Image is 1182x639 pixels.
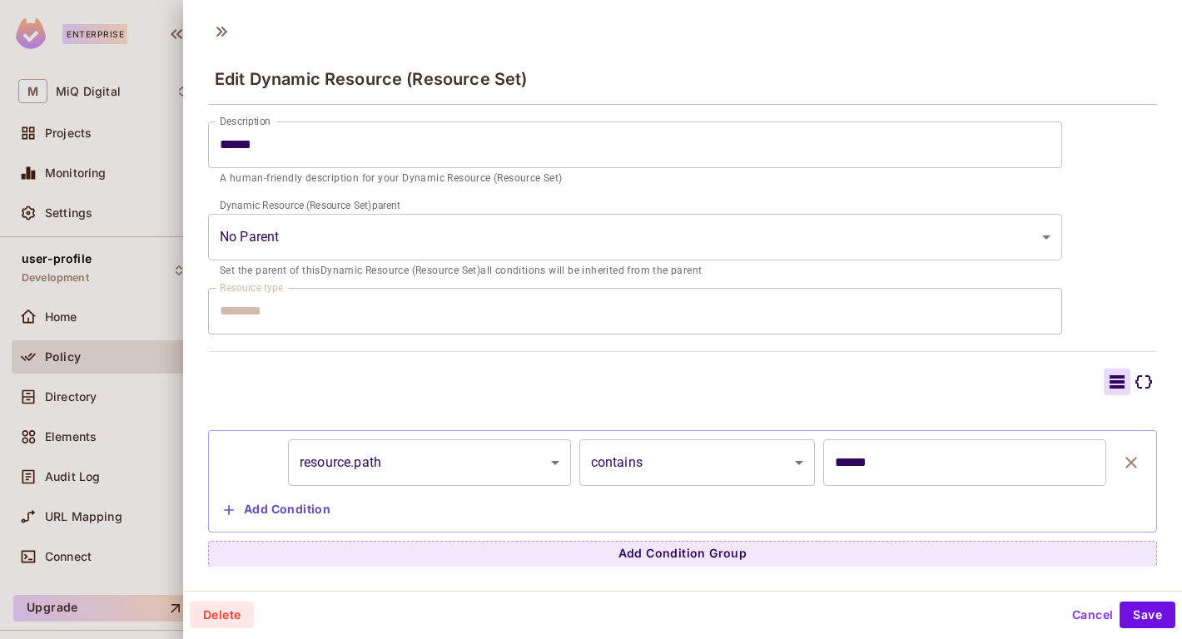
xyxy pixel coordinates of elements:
label: Dynamic Resource (Resource Set) parent [220,198,400,212]
div: Without label [208,214,1062,260]
div: contains [579,439,816,486]
button: Add Condition [217,497,337,523]
button: Delete [190,602,254,628]
button: Cancel [1065,602,1120,628]
button: Add Condition Group [208,541,1157,567]
label: Resource type [220,280,283,295]
button: Save [1120,602,1175,628]
p: Set the parent of this Dynamic Resource (Resource Set) all conditions will be inherited from the ... [220,263,1050,280]
label: Description [220,114,271,128]
p: A human-friendly description for your Dynamic Resource (Resource Set) [220,171,1050,187]
div: resource.path [288,439,571,486]
span: Edit Dynamic Resource (Resource Set) [215,69,527,89]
